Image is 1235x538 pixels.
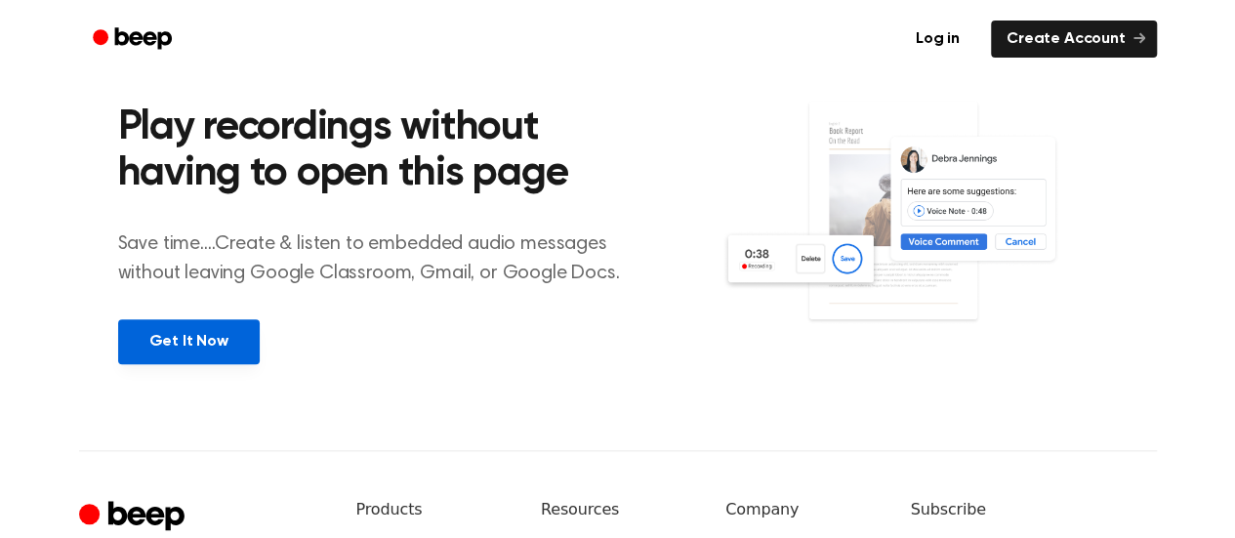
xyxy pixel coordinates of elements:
[356,498,510,521] h6: Products
[991,21,1157,58] a: Create Account
[725,498,879,521] h6: Company
[118,229,644,288] p: Save time....Create & listen to embedded audio messages without leaving Google Classroom, Gmail, ...
[721,100,1117,362] img: Voice Comments on Docs and Recording Widget
[896,17,979,62] a: Log in
[118,319,260,364] a: Get It Now
[118,105,644,198] h2: Play recordings without having to open this page
[541,498,694,521] h6: Resources
[79,498,189,536] a: Cruip
[911,498,1157,521] h6: Subscribe
[79,21,189,59] a: Beep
